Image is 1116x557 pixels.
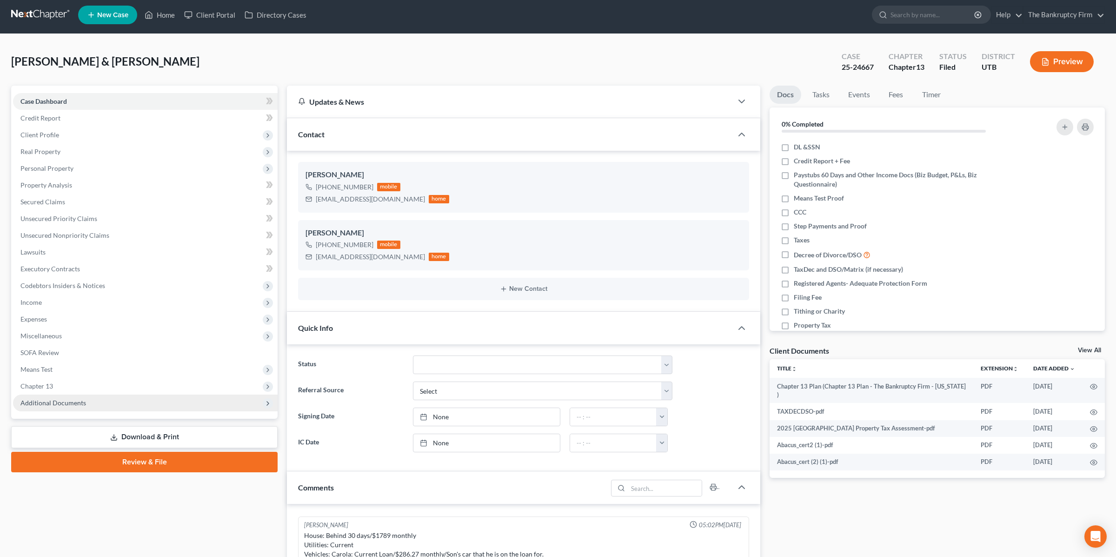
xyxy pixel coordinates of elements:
[377,183,400,191] div: mobile
[794,221,867,231] span: Step Payments and Proof
[20,399,86,407] span: Additional Documents
[1078,347,1101,354] a: View All
[981,365,1018,372] a: Extensionunfold_more
[377,241,400,249] div: mobile
[1033,365,1075,372] a: Date Added expand_more
[794,235,810,245] span: Taxes
[939,51,967,62] div: Status
[298,323,333,332] span: Quick Info
[890,6,976,23] input: Search by name...
[794,307,845,316] span: Tithing or Charity
[794,156,850,166] span: Credit Report + Fee
[782,120,824,128] strong: 0% Completed
[13,244,278,261] a: Lawsuits
[13,177,278,194] a: Property Analysis
[628,480,702,496] input: Search...
[1084,525,1107,548] div: Open Intercom Messenger
[140,7,179,23] a: Home
[777,365,797,372] a: Titleunfold_more
[973,454,1026,470] td: PDF
[20,298,42,306] span: Income
[13,344,278,361] a: SOFA Review
[13,93,278,110] a: Case Dashboard
[20,282,105,289] span: Codebtors Insiders & Notices
[316,182,373,192] div: [PHONE_NUMBER]
[805,86,837,104] a: Tasks
[413,434,560,452] a: None
[20,131,59,139] span: Client Profile
[842,51,874,62] div: Case
[13,261,278,277] a: Executory Contracts
[20,315,47,323] span: Expenses
[20,382,53,390] span: Chapter 13
[293,434,408,452] label: IC Date
[20,148,60,155] span: Real Property
[240,7,311,23] a: Directory Cases
[794,194,844,203] span: Means Test Proof
[889,51,924,62] div: Chapter
[699,521,741,530] span: 05:02PM[DATE]
[429,195,449,203] div: home
[97,12,128,19] span: New Case
[982,62,1015,73] div: UTB
[20,97,67,105] span: Case Dashboard
[298,97,721,107] div: Updates & News
[939,62,967,73] div: Filed
[915,86,948,104] a: Timer
[20,181,72,189] span: Property Analysis
[13,210,278,227] a: Unsecured Priority Claims
[1069,366,1075,372] i: expand_more
[298,483,334,492] span: Comments
[316,195,425,204] div: [EMAIL_ADDRESS][DOMAIN_NAME]
[20,349,59,356] span: SOFA Review
[1026,420,1083,437] td: [DATE]
[770,420,973,437] td: 2025 [GEOGRAPHIC_DATA] Property Tax Assessment-pdf
[794,265,903,274] span: TaxDec and DSO/Matrix (if necessary)
[1023,7,1104,23] a: The Bankruptcy Firm
[770,378,973,403] td: Chapter 13 Plan (Chapter 13 Plan - The Bankruptcy Firm - [US_STATE] )
[770,86,801,104] a: Docs
[973,420,1026,437] td: PDF
[13,110,278,127] a: Credit Report
[982,51,1015,62] div: District
[841,86,877,104] a: Events
[973,378,1026,403] td: PDF
[794,293,822,302] span: Filing Fee
[11,426,278,448] a: Download & Print
[791,366,797,372] i: unfold_more
[1026,454,1083,470] td: [DATE]
[20,265,80,273] span: Executory Contracts
[770,403,973,420] td: TAXDECDSO-pdf
[20,248,46,256] span: Lawsuits
[11,452,278,472] a: Review & File
[794,321,831,330] span: Property Tax
[794,170,1013,189] span: Paystubs 60 Days and Other Income Docs (Biz Budget, P&Ls, Biz Questionnaire)
[20,164,73,172] span: Personal Property
[20,365,53,373] span: Means Test
[794,208,806,217] span: CCC
[1026,378,1083,403] td: [DATE]
[306,228,742,239] div: [PERSON_NAME]
[20,332,62,340] span: Miscellaneous
[570,434,657,452] input: -- : --
[770,346,829,356] div: Client Documents
[306,169,742,181] div: [PERSON_NAME]
[1030,51,1094,72] button: Preview
[916,62,924,71] span: 13
[304,521,348,530] div: [PERSON_NAME]
[794,142,820,152] span: DL &SSN
[298,130,325,139] span: Contact
[20,215,97,222] span: Unsecured Priority Claims
[429,253,449,261] div: home
[306,285,742,293] button: New Contact
[293,408,408,426] label: Signing Date
[1026,403,1083,420] td: [DATE]
[973,403,1026,420] td: PDF
[20,231,109,239] span: Unsecured Nonpriority Claims
[794,250,862,260] span: Decree of Divorce/DSO
[889,62,924,73] div: Chapter
[20,114,60,122] span: Credit Report
[179,7,240,23] a: Client Portal
[293,382,408,400] label: Referral Source
[316,252,425,262] div: [EMAIL_ADDRESS][DOMAIN_NAME]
